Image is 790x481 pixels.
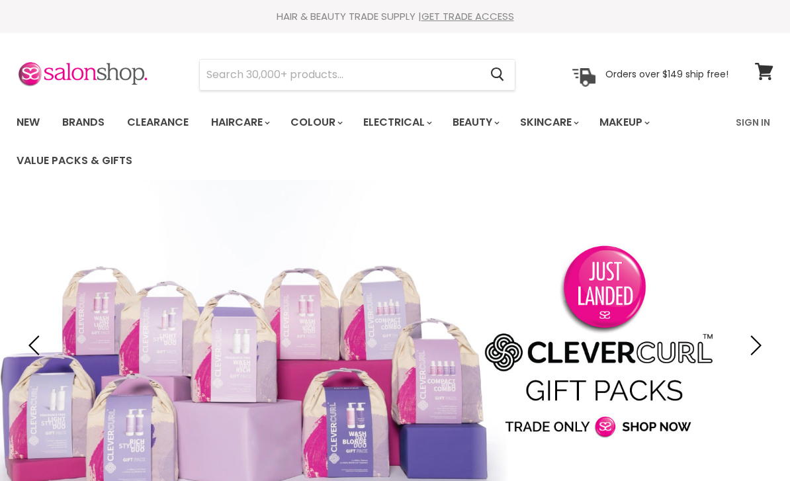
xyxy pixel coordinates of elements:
[7,147,142,175] a: Value Packs & Gifts
[353,109,440,136] a: Electrical
[7,109,50,136] a: New
[728,109,778,136] a: Sign In
[117,109,198,136] a: Clearance
[590,109,658,136] a: Makeup
[724,419,777,468] iframe: Gorgias live chat messenger
[199,59,515,91] form: Product
[740,332,767,359] button: Next
[200,60,480,90] input: Search
[421,9,514,23] a: GET TRADE ACCESS
[480,60,515,90] button: Search
[281,109,351,136] a: Colour
[605,68,728,80] p: Orders over $149 ship free!
[201,109,278,136] a: Haircare
[52,109,114,136] a: Brands
[510,109,587,136] a: Skincare
[23,332,50,359] button: Previous
[7,103,728,180] ul: Main menu
[443,109,507,136] a: Beauty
